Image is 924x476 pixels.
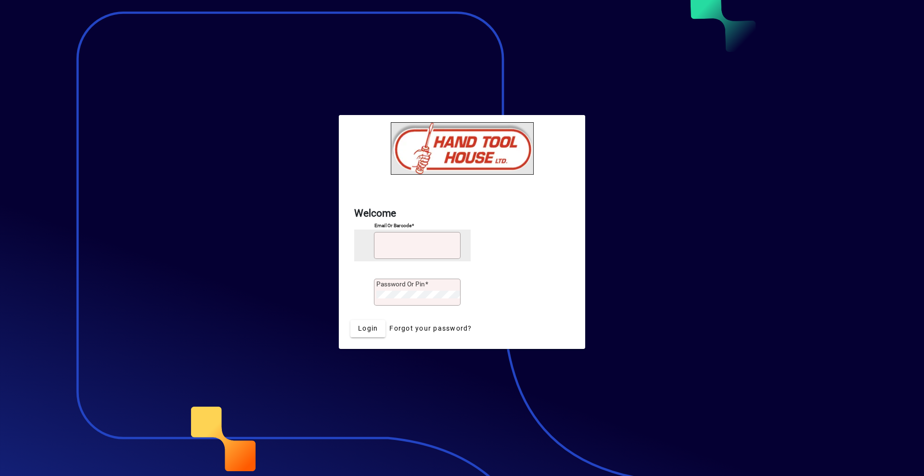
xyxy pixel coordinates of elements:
[354,206,570,221] h2: Welcome
[358,323,378,334] span: Login
[350,320,385,337] button: Login
[376,280,425,288] mat-label: Password or Pin
[389,323,472,334] span: Forgot your password?
[385,320,475,337] a: Forgot your password?
[374,222,411,228] mat-label: Email or Barcode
